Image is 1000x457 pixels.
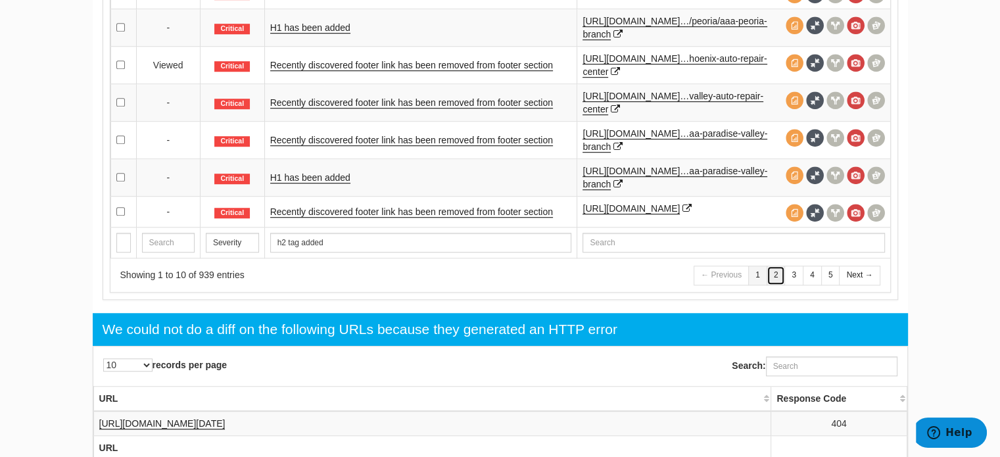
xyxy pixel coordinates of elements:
[826,91,844,109] span: View headers
[806,204,824,222] span: Full Source Diff
[120,268,484,281] div: Showing 1 to 10 of 939 entries
[214,136,250,147] span: Critical
[748,266,767,285] a: 1
[766,356,897,376] input: Search:
[142,233,195,253] input: Search
[826,16,844,34] span: View headers
[867,91,885,109] span: Compare screenshots
[847,54,865,72] span: View screenshot
[847,166,865,184] span: View screenshot
[786,166,803,184] span: View source
[270,97,553,108] a: Recently discovered footer link has been removed from footer section
[803,266,822,285] a: 4
[136,84,200,122] td: -
[786,16,803,34] span: View source
[270,22,350,34] a: H1 has been added
[214,24,250,34] span: Critical
[136,159,200,197] td: -
[826,54,844,72] span: View headers
[694,266,749,285] a: ← Previous
[786,54,803,72] span: View source
[270,233,572,253] input: Search
[806,54,824,72] span: Full Source Diff
[839,266,880,285] a: Next →
[583,16,767,40] a: [URL][DOMAIN_NAME]…/peoria/aaa-peoria-branch
[847,16,865,34] span: View screenshot
[93,386,771,411] th: URL: activate to sort column ascending
[786,129,803,147] span: View source
[214,208,250,218] span: Critical
[583,53,767,78] a: [URL][DOMAIN_NAME]…hoenix-auto-repair-center
[136,9,200,47] td: -
[806,16,824,34] span: Full Source Diff
[847,204,865,222] span: View screenshot
[136,47,200,84] td: Viewed
[771,386,907,411] th: Response Code: activate to sort column ascending
[732,356,897,376] label: Search:
[270,206,553,218] a: Recently discovered footer link has been removed from footer section
[826,204,844,222] span: View headers
[206,233,259,253] input: Search
[826,166,844,184] span: View headers
[847,129,865,147] span: View screenshot
[103,320,617,339] div: We could not do a diff on the following URLs because they generated an HTTP error
[270,60,553,71] a: Recently discovered footer link has been removed from footer section
[771,411,907,436] td: 404
[821,266,840,285] a: 5
[270,172,350,183] a: H1 has been added
[270,135,553,146] a: Recently discovered footer link has been removed from footer section
[214,174,250,184] span: Critical
[767,266,786,285] a: 2
[806,129,824,147] span: Full Source Diff
[583,203,680,214] a: [URL][DOMAIN_NAME]
[103,358,153,372] select: records per page
[916,418,987,450] iframe: Opens a widget where you can find more information
[786,204,803,222] span: View source
[583,128,767,153] a: [URL][DOMAIN_NAME]…aa-paradise-valley-branch
[806,91,824,109] span: Full Source Diff
[867,16,885,34] span: Compare screenshots
[786,91,803,109] span: View source
[99,418,226,429] a: [URL][DOMAIN_NAME][DATE]
[214,61,250,72] span: Critical
[867,129,885,147] span: Compare screenshots
[847,91,865,109] span: View screenshot
[867,204,885,222] span: Compare screenshots
[214,99,250,109] span: Critical
[784,266,803,285] a: 3
[826,129,844,147] span: View headers
[867,54,885,72] span: Compare screenshots
[136,122,200,159] td: -
[583,166,767,190] a: [URL][DOMAIN_NAME]…aa-paradise-valley-branch
[583,91,763,115] a: [URL][DOMAIN_NAME]…valley-auto-repair-center
[867,166,885,184] span: Compare screenshots
[103,358,227,372] label: records per page
[806,166,824,184] span: Full Source Diff
[116,233,131,253] input: Search
[136,197,200,228] td: -
[583,233,884,253] input: Search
